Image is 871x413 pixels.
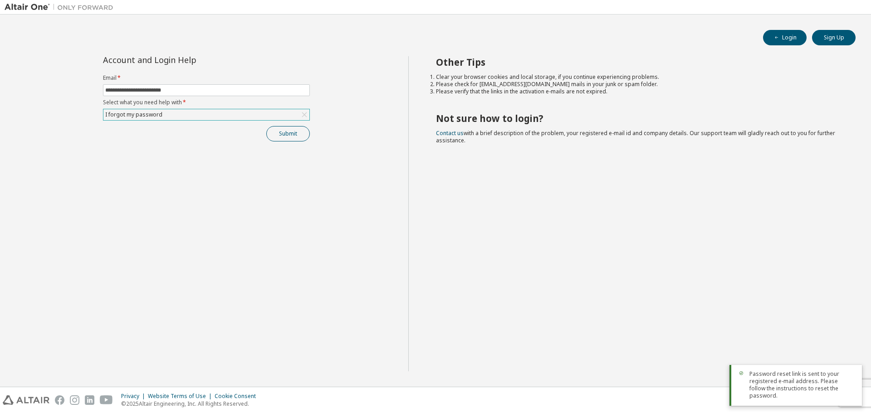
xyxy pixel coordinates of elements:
button: Login [763,30,807,45]
div: I forgot my password [103,109,309,120]
img: youtube.svg [100,395,113,405]
button: Sign Up [812,30,856,45]
label: Select what you need help with [103,99,310,106]
img: linkedin.svg [85,395,94,405]
img: altair_logo.svg [3,395,49,405]
div: Account and Login Help [103,56,269,63]
div: Cookie Consent [215,393,261,400]
a: Contact us [436,129,464,137]
span: with a brief description of the problem, your registered e-mail id and company details. Our suppo... [436,129,835,144]
li: Clear your browser cookies and local storage, if you continue experiencing problems. [436,73,840,81]
div: I forgot my password [104,110,164,120]
label: Email [103,74,310,82]
li: Please check for [EMAIL_ADDRESS][DOMAIN_NAME] mails in your junk or spam folder. [436,81,840,88]
div: Website Terms of Use [148,393,215,400]
li: Please verify that the links in the activation e-mails are not expired. [436,88,840,95]
button: Submit [266,126,310,141]
img: facebook.svg [55,395,64,405]
img: instagram.svg [70,395,79,405]
span: Password reset link is sent to your registered e-mail address. Please follow the instructions to ... [749,370,855,399]
h2: Not sure how to login? [436,112,840,124]
p: © 2025 Altair Engineering, Inc. All Rights Reserved. [121,400,261,408]
h2: Other Tips [436,56,840,68]
div: Privacy [121,393,148,400]
img: Altair One [5,3,118,12]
